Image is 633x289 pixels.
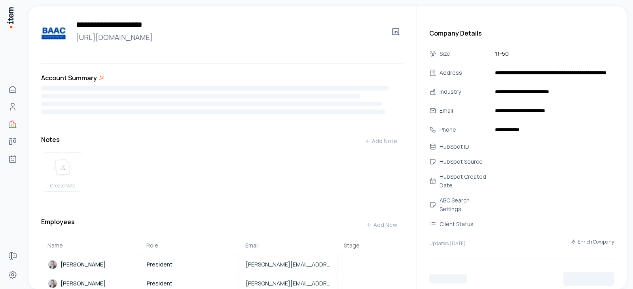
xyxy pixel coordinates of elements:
[50,183,75,189] span: Create Note
[440,87,490,96] div: Industry
[43,152,82,192] button: create noteCreate Note
[344,242,397,249] div: Stage
[358,133,404,149] button: Add Note
[440,68,490,77] div: Address
[440,49,490,58] div: Size
[6,6,14,29] img: Item Brain Logo
[359,217,404,233] button: Add New
[147,261,172,268] span: President
[440,220,490,229] div: Client Status
[140,280,238,287] a: President
[61,261,106,268] p: [PERSON_NAME]
[42,260,139,269] a: Gareth Jones[PERSON_NAME]
[245,242,332,249] div: Email
[41,217,75,233] h3: Employees
[146,242,233,249] div: Role
[5,267,21,283] a: Settings
[5,248,21,264] a: Forms
[73,32,381,43] a: [URL][DOMAIN_NAME]
[440,125,490,134] div: Phone
[41,135,60,144] h3: Notes
[53,159,72,176] img: create note
[429,240,466,247] p: Updated: [DATE]
[364,137,397,145] div: Add Note
[47,242,134,249] div: Name
[440,106,490,115] div: Email
[440,196,490,213] div: ABC Search Settings
[440,142,490,151] div: HubSpot ID
[440,157,490,166] div: HubSpot Source
[440,172,490,190] div: HubSpot Created Date
[147,280,172,287] span: President
[42,279,139,288] a: Gareth Jones[PERSON_NAME]
[140,261,238,268] a: President
[48,260,57,269] img: Gareth Jones
[41,19,66,44] img: BAAC Construction INC
[61,280,106,287] p: [PERSON_NAME]
[246,280,331,287] span: [PERSON_NAME][EMAIL_ADDRESS][DOMAIN_NAME]
[570,235,614,249] button: Enrich Company
[5,116,21,132] a: Companies
[41,73,97,83] h3: Account Summary
[429,28,614,38] h3: Company Details
[5,134,21,149] a: Deals
[5,151,21,167] a: Agents
[5,81,21,97] a: Home
[239,280,337,287] a: [PERSON_NAME][EMAIL_ADDRESS][DOMAIN_NAME]
[48,279,57,288] img: Gareth Jones
[5,99,21,115] a: People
